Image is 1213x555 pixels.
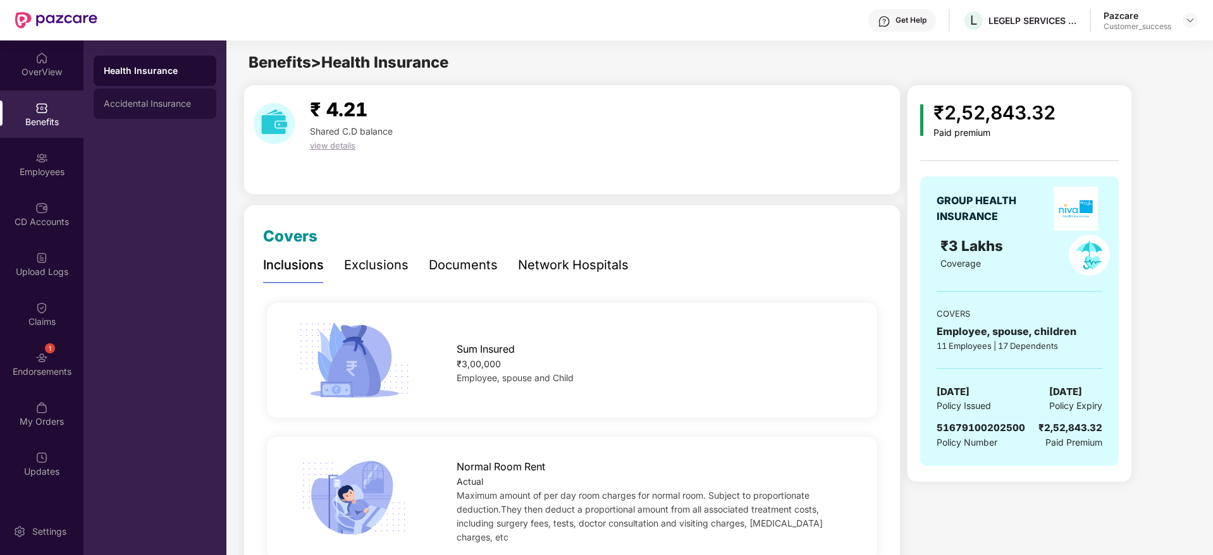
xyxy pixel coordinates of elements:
[1104,9,1171,21] div: Pazcare
[937,399,991,413] span: Policy Issued
[28,525,70,538] div: Settings
[937,307,1102,320] div: COVERS
[104,64,206,77] div: Health Insurance
[937,437,997,448] span: Policy Number
[940,237,1007,254] span: ₹3 Lakhs
[937,193,1047,224] div: GROUP HEALTH INSURANCE
[933,128,1056,138] div: Paid premium
[35,401,48,414] img: svg+xml;base64,PHN2ZyBpZD0iTXlfT3JkZXJzIiBkYXRhLW5hbWU9Ik15IE9yZGVycyIgeG1sbnM9Imh0dHA6Ly93d3cudz...
[1049,384,1082,399] span: [DATE]
[15,12,97,28] img: New Pazcare Logo
[1038,420,1102,436] div: ₹2,52,843.32
[35,451,48,464] img: svg+xml;base64,PHN2ZyBpZD0iVXBkYXRlZCIgeG1sbnM9Imh0dHA6Ly93d3cudzMub3JnLzIwMDAvc3ZnIiB3aWR0aD0iMj...
[429,255,498,275] div: Documents
[937,384,970,399] span: [DATE]
[457,459,545,475] span: Normal Room Rent
[45,343,55,353] div: 1
[263,227,317,245] span: Covers
[294,319,414,402] img: icon
[294,456,414,540] img: icon
[35,202,48,214] img: svg+xml;base64,PHN2ZyBpZD0iQ0RfQWNjb3VudHMiIGRhdGEtbmFtZT0iQ0QgQWNjb3VudHMiIHhtbG5zPSJodHRwOi8vd3...
[249,53,448,71] span: Benefits > Health Insurance
[1185,15,1195,25] img: svg+xml;base64,PHN2ZyBpZD0iRHJvcGRvd24tMzJ4MzIiIHhtbG5zPSJodHRwOi8vd3d3LnczLm9yZy8yMDAwL3N2ZyIgd2...
[1049,399,1102,413] span: Policy Expiry
[35,152,48,164] img: svg+xml;base64,PHN2ZyBpZD0iRW1wbG95ZWVzIiB4bWxucz0iaHR0cDovL3d3dy53My5vcmcvMjAwMC9zdmciIHdpZHRoPS...
[878,15,890,28] img: svg+xml;base64,PHN2ZyBpZD0iSGVscC0zMngzMiIgeG1sbnM9Imh0dHA6Ly93d3cudzMub3JnLzIwMDAvc3ZnIiB3aWR0aD...
[940,258,981,269] span: Coverage
[457,357,850,371] div: ₹3,00,000
[933,98,1056,128] div: ₹2,52,843.32
[518,255,629,275] div: Network Hospitals
[457,475,850,489] div: Actual
[457,341,515,357] span: Sum Insured
[35,52,48,64] img: svg+xml;base64,PHN2ZyBpZD0iSG9tZSIgeG1sbnM9Imh0dHA6Ly93d3cudzMub3JnLzIwMDAvc3ZnIiB3aWR0aD0iMjAiIG...
[35,302,48,314] img: svg+xml;base64,PHN2ZyBpZD0iQ2xhaW0iIHhtbG5zPSJodHRwOi8vd3d3LnczLm9yZy8yMDAwL3N2ZyIgd2lkdGg9IjIwIi...
[988,15,1077,27] div: LEGELP SERVICES LLP
[937,422,1025,434] span: 51679100202500
[344,255,409,275] div: Exclusions
[310,140,355,150] span: view details
[104,99,206,109] div: Accidental Insurance
[35,252,48,264] img: svg+xml;base64,PHN2ZyBpZD0iVXBsb2FkX0xvZ3MiIGRhdGEtbmFtZT0iVXBsb2FkIExvZ3MiIHhtbG5zPSJodHRwOi8vd3...
[896,15,927,25] div: Get Help
[35,102,48,114] img: svg+xml;base64,PHN2ZyBpZD0iQmVuZWZpdHMiIHhtbG5zPSJodHRwOi8vd3d3LnczLm9yZy8yMDAwL3N2ZyIgd2lkdGg9Ij...
[254,103,295,144] img: download
[920,104,923,136] img: icon
[263,255,324,275] div: Inclusions
[310,126,393,137] span: Shared C.D balance
[13,525,26,538] img: svg+xml;base64,PHN2ZyBpZD0iU2V0dGluZy0yMHgyMCIgeG1sbnM9Imh0dHA6Ly93d3cudzMub3JnLzIwMDAvc3ZnIiB3aW...
[970,13,977,28] span: L
[1104,21,1171,32] div: Customer_success
[937,324,1102,339] div: Employee, spouse, children
[937,339,1102,352] div: 11 Employees | 17 Dependents
[457,372,574,383] span: Employee, spouse and Child
[1054,186,1098,231] img: insurerLogo
[1045,436,1102,449] span: Paid Premium
[1069,235,1110,276] img: policyIcon
[35,351,48,364] img: svg+xml;base64,PHN2ZyBpZD0iRW5kb3JzZW1lbnRzIiB4bWxucz0iaHR0cDovL3d3dy53My5vcmcvMjAwMC9zdmciIHdpZH...
[310,98,367,121] span: ₹ 4.21
[457,490,823,542] span: Maximum amount of per day room charges for normal room. Subject to proportionate deduction.They t...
